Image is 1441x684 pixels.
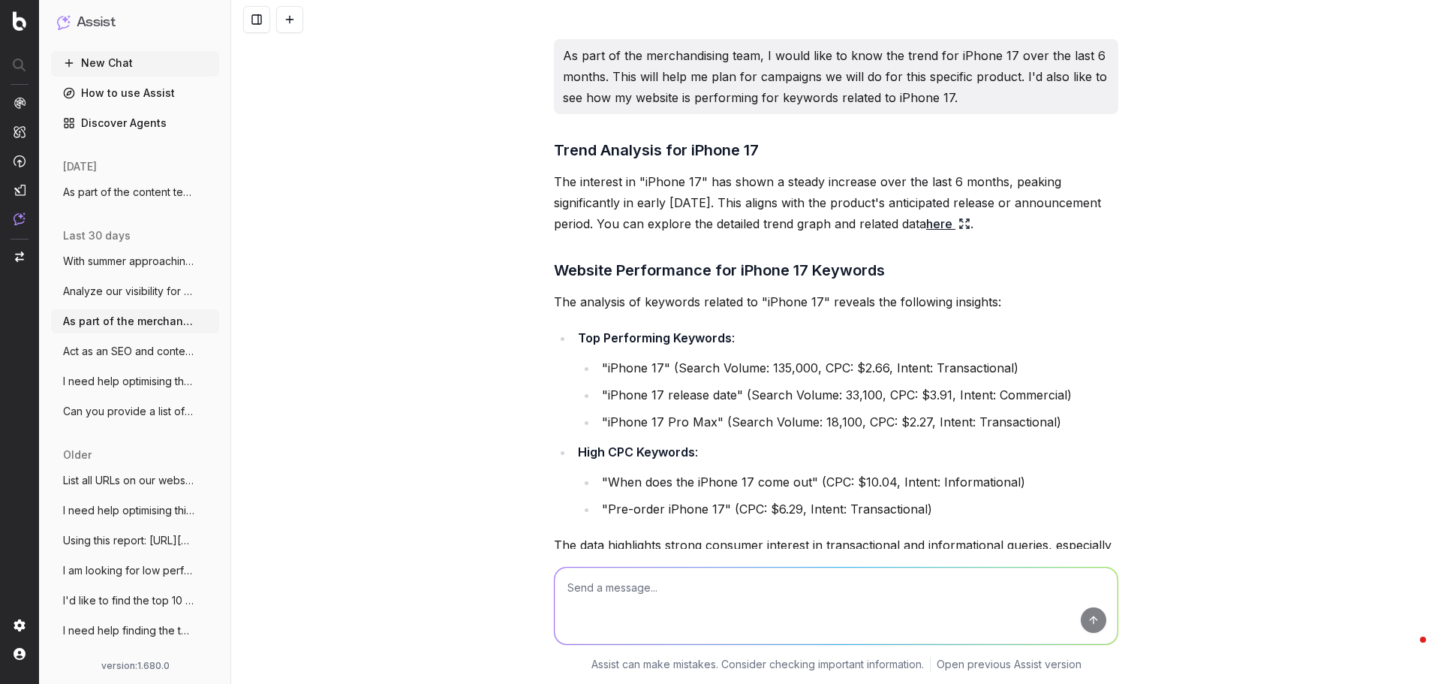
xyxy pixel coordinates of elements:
button: I am looking for low performing PDPs on [51,559,219,583]
div: version: 1.680.0 [57,660,213,672]
strong: Top Performing Keywords [578,330,732,345]
span: As part of the content team, I am in cha [63,185,195,200]
img: Activation [14,155,26,167]
button: I need help improving this page https:// [51,649,219,673]
span: I need help improving this page https:// [63,653,195,668]
span: older [63,447,92,463]
a: here [926,213,970,234]
a: Open previous Assist version [937,657,1082,672]
button: I'd like to find the top 10 PDPs we have [51,589,219,613]
span: last 30 days [63,228,131,243]
button: Assist [57,12,213,33]
a: How to use Assist [51,81,219,105]
a: Discover Agents [51,111,219,135]
li: "When does the iPhone 17 come out" (CPC: $10.04, Intent: Informational) [597,472,1118,493]
span: Act as an SEO and content expert. This P [63,344,195,359]
span: With summer approaching, we have a stron [63,254,195,269]
span: Using this report: [URL][DOMAIN_NAME] [63,533,195,548]
img: Assist [57,15,71,29]
button: Act as an SEO and content expert. This P [51,339,219,363]
span: I need help optimising the content for t [63,374,195,389]
img: Studio [14,184,26,196]
h3: Trend Analysis for iPhone 17 [554,138,1118,162]
img: Switch project [15,252,24,262]
p: The analysis of keywords related to "iPhone 17" reveals the following insights: [554,291,1118,312]
h3: Website Performance for iPhone 17 Keywords [554,258,1118,282]
li: "iPhone 17" (Search Volume: 135,000, CPC: $2.66, Intent: Transactional) [597,357,1118,378]
span: I am looking for low performing PDPs on [63,563,195,578]
li: "Pre-order iPhone 17" (CPC: $6.29, Intent: Transactional) [597,499,1118,520]
img: Setting [14,619,26,631]
span: List all URLs on our website that are re [63,473,195,488]
img: Assist [14,212,26,225]
button: With summer approaching, we have a stron [51,249,219,273]
span: Can you provide a list of the top 10 PDP [63,404,195,419]
li: : [573,327,1118,432]
button: As part of the merchandising team, I wou [51,309,219,333]
p: As part of the merchandising team, I would like to know the trend for iPhone 17 over the last 6 m... [563,45,1109,108]
button: As part of the content team, I am in cha [51,180,219,204]
button: Using this report: [URL][DOMAIN_NAME] [51,529,219,553]
span: I'd like to find the top 10 PDPs we have [63,593,195,608]
strong: High CPC Keywords [578,444,695,460]
button: I need help optimising this page: https: [51,499,219,523]
p: Assist can make mistakes. Consider checking important information. [591,657,924,672]
span: Analyze our visibility for "iPhone 17" i [63,284,195,299]
button: New Chat [51,51,219,75]
iframe: Intercom live chat [1390,633,1426,669]
li: : [573,441,1118,520]
button: Can you provide a list of the top 10 PDP [51,399,219,423]
img: Analytics [14,97,26,109]
p: The interest in "iPhone 17" has shown a steady increase over the last 6 months, peaking significa... [554,171,1118,234]
p: The data highlights strong consumer interest in transactional and informational queries, especial... [554,535,1118,598]
span: I need help finding the top 10 PDPs on m [63,623,195,638]
img: Intelligence [14,125,26,138]
button: I need help finding the top 10 PDPs on m [51,619,219,643]
li: "iPhone 17 release date" (Search Volume: 33,100, CPC: $3.91, Intent: Commercial) [597,384,1118,405]
li: "iPhone 17 Pro Max" (Search Volume: 18,100, CPC: $2.27, Intent: Transactional) [597,411,1118,432]
span: I need help optimising this page: https: [63,503,195,518]
span: [DATE] [63,159,97,174]
h1: Assist [77,12,116,33]
span: As part of the merchandising team, I wou [63,314,195,329]
button: I need help optimising the content for t [51,369,219,393]
button: Analyze our visibility for "iPhone 17" i [51,279,219,303]
img: My account [14,648,26,660]
button: List all URLs on our website that are re [51,469,219,493]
